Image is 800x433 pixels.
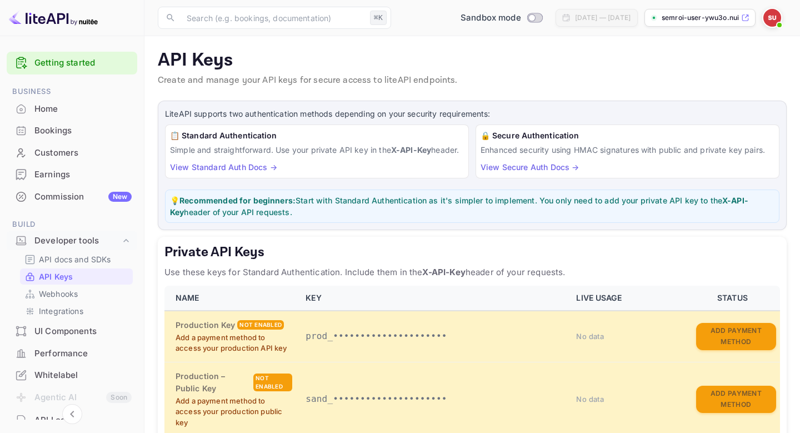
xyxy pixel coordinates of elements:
div: Bookings [34,125,132,137]
span: Build [7,218,137,231]
p: semroi-user-ywu3o.nuit... [662,13,739,23]
div: API docs and SDKs [20,251,133,267]
p: Webhooks [39,288,78,300]
strong: Recommended for beginners: [179,196,296,205]
div: Not enabled [253,374,292,391]
h6: 🔒 Secure Authentication [481,130,774,142]
p: Add a payment method to access your production public key [176,396,292,429]
a: API Keys [24,271,128,282]
div: Developer tools [7,231,137,251]
a: Integrations [24,305,128,317]
div: API Logs [34,414,132,427]
div: Customers [7,142,137,164]
a: Home [7,98,137,119]
span: Business [7,86,137,98]
span: No data [576,332,604,341]
p: API Keys [158,49,787,72]
p: sand_••••••••••••••••••••• [306,392,563,406]
div: Integrations [20,303,133,319]
p: API Keys [39,271,73,282]
div: New [108,192,132,202]
a: Performance [7,343,137,364]
th: STATUS [689,286,780,311]
p: Use these keys for Standard Authentication. Include them in the header of your requests. [164,266,780,279]
th: KEY [299,286,569,311]
th: LIVE USAGE [569,286,689,311]
p: Integrations [39,305,83,317]
div: API Keys [20,268,133,285]
p: Add a payment method to access your production API key [176,332,292,354]
span: Sandbox mode [461,12,521,24]
h6: Production Key [176,319,235,331]
a: View Secure Auth Docs → [481,162,579,172]
p: Enhanced security using HMAC signatures with public and private key pairs. [481,144,774,156]
div: Bookings [7,120,137,142]
div: Getting started [7,52,137,74]
div: Developer tools [34,235,121,247]
div: [DATE] — [DATE] [575,13,631,23]
a: Customers [7,142,137,163]
div: Home [7,98,137,120]
a: CommissionNew [7,186,137,207]
div: Commission [34,191,132,203]
p: Simple and straightforward. Use your private API key in the header. [170,144,464,156]
p: API docs and SDKs [39,253,111,265]
button: Add Payment Method [696,386,776,413]
a: Getting started [34,57,132,69]
div: Whitelabel [7,365,137,386]
div: Performance [34,347,132,360]
p: 💡 Start with Standard Authentication as it's simpler to implement. You only need to add your priv... [170,195,774,218]
strong: X-API-Key [170,196,748,217]
a: API docs and SDKs [24,253,128,265]
div: Performance [7,343,137,365]
div: Earnings [34,168,132,181]
h6: Production – Public Key [176,370,251,395]
div: UI Components [34,325,132,338]
button: Add Payment Method [696,323,776,350]
div: Customers [34,147,132,160]
a: Add Payment Method [696,331,776,340]
strong: X-API-Key [391,145,431,155]
div: CommissionNew [7,186,137,208]
div: Whitelabel [34,369,132,382]
a: Earnings [7,164,137,185]
p: prod_••••••••••••••••••••• [306,330,563,343]
div: Switch to Production mode [456,12,547,24]
a: Bookings [7,120,137,141]
p: LiteAPI supports two authentication methods depending on your security requirements: [165,108,779,120]
th: NAME [164,286,299,311]
span: No data [576,395,604,404]
div: Not enabled [237,320,284,330]
div: Webhooks [20,286,133,302]
a: Whitelabel [7,365,137,385]
a: API Logs [7,410,137,430]
strong: X-API-Key [422,267,465,277]
a: UI Components [7,321,137,341]
div: Home [34,103,132,116]
input: Search (e.g. bookings, documentation) [180,7,366,29]
img: SEMROI User [763,9,781,27]
a: Add Payment Method [696,394,776,403]
div: Earnings [7,164,137,186]
a: View Standard Auth Docs → [170,162,277,172]
p: Create and manage your API keys for secure access to liteAPI endpoints. [158,74,787,87]
a: Webhooks [24,288,128,300]
button: Collapse navigation [62,404,82,424]
div: ⌘K [370,11,387,25]
div: UI Components [7,321,137,342]
img: LiteAPI logo [9,9,98,27]
h6: 📋 Standard Authentication [170,130,464,142]
h5: Private API Keys [164,243,780,261]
